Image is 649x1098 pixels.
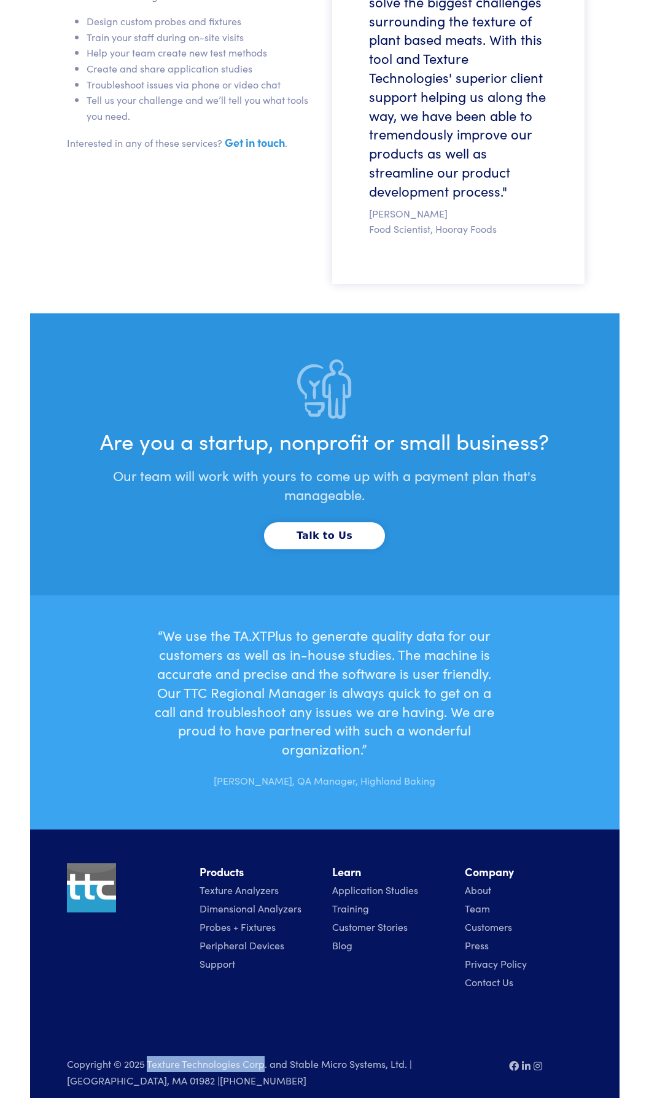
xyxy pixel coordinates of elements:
li: Troubleshoot issues via phone or video chat [87,77,319,93]
a: Peripheral Devices [200,938,284,952]
button: Talk to Us [264,522,385,549]
a: Team [465,901,490,915]
a: Texture Analyzers [200,883,279,896]
p: [PERSON_NAME] Food Scientist, Hooray Foods [369,206,548,237]
li: Products [200,863,317,881]
a: Customer Stories [332,920,408,933]
a: Application Studies [332,883,418,896]
li: Learn [332,863,450,881]
p: [PERSON_NAME], QA Manager, Highland Baking [154,764,495,789]
a: Training [332,901,369,915]
li: Design custom probes and fixtures [87,14,319,29]
a: Press [465,938,489,952]
a: Blog [332,938,352,952]
a: Support [200,957,235,970]
h6: Our team will work with yours to come up with a payment plan that's manageable. [84,460,566,518]
p: Copyright © 2025 Texture Technologies Corp. and Stable Micro Systems, Ltd. | [GEOGRAPHIC_DATA], M... [67,1056,494,1088]
a: Customers [465,920,512,933]
a: About [465,883,491,896]
img: ttc_logo_1x1_v1.0.png [67,863,116,912]
a: Dimensional Analyzers [200,901,301,915]
a: Probes + Fixtures [200,920,276,933]
a: Get in touch [225,135,285,150]
li: Tell us your challenge and we’ll tell you what tools you need. [87,92,319,124]
li: Train your staff during on-site visits [87,29,319,45]
li: Help your team create new test methods [87,45,319,61]
a: Privacy Policy [465,957,527,970]
li: Create and share application studies [87,61,319,77]
p: Interested in any of these services? . [67,133,319,152]
li: Company [465,863,583,881]
h6: “We use the TA.XTPlus to generate quality data for our customers as well as in-house studies. The... [154,626,495,759]
a: Contact Us [465,975,513,989]
h3: Are you a startup, nonprofit or small business? [84,419,566,455]
a: [PHONE_NUMBER] [220,1073,306,1087]
img: lightbulb-and-person.png [297,359,352,419]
